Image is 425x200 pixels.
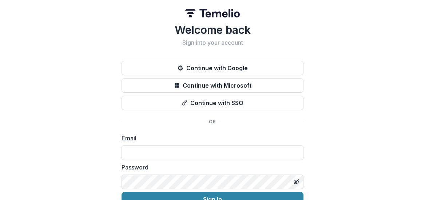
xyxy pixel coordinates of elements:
button: Toggle password visibility [290,176,302,188]
h1: Welcome back [122,23,303,36]
button: Continue with Microsoft [122,78,303,93]
img: Temelio [185,9,240,17]
button: Continue with Google [122,61,303,75]
h2: Sign into your account [122,39,303,46]
label: Password [122,163,299,172]
label: Email [122,134,299,143]
button: Continue with SSO [122,96,303,110]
